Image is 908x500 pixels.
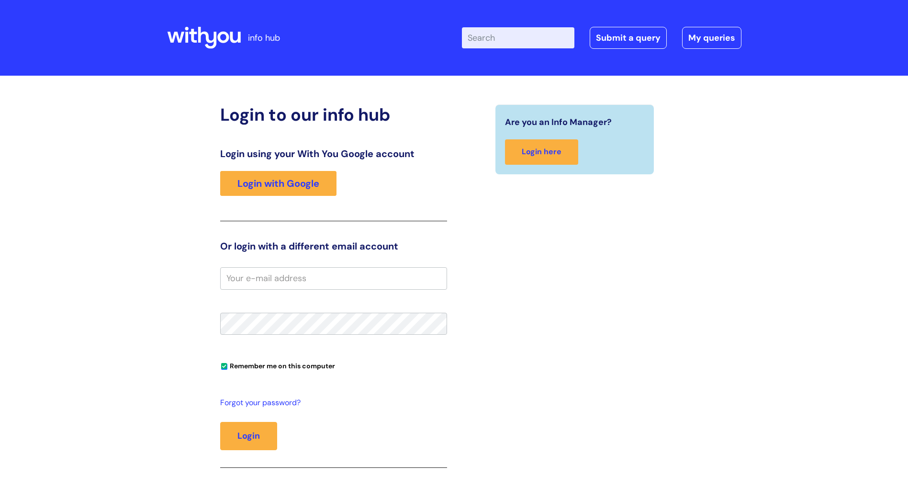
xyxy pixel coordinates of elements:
[220,358,447,373] div: You can uncheck this option if you're logging in from a shared device
[220,148,447,159] h3: Login using your With You Google account
[220,267,447,289] input: Your e-mail address
[220,104,447,125] h2: Login to our info hub
[505,114,612,130] span: Are you an Info Manager?
[682,27,741,49] a: My queries
[590,27,667,49] a: Submit a query
[462,27,574,48] input: Search
[220,240,447,252] h3: Or login with a different email account
[505,139,578,165] a: Login here
[221,364,227,370] input: Remember me on this computer
[220,396,442,410] a: Forgot your password?
[248,30,280,45] p: info hub
[220,360,335,370] label: Remember me on this computer
[220,422,277,450] button: Login
[220,171,336,196] a: Login with Google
